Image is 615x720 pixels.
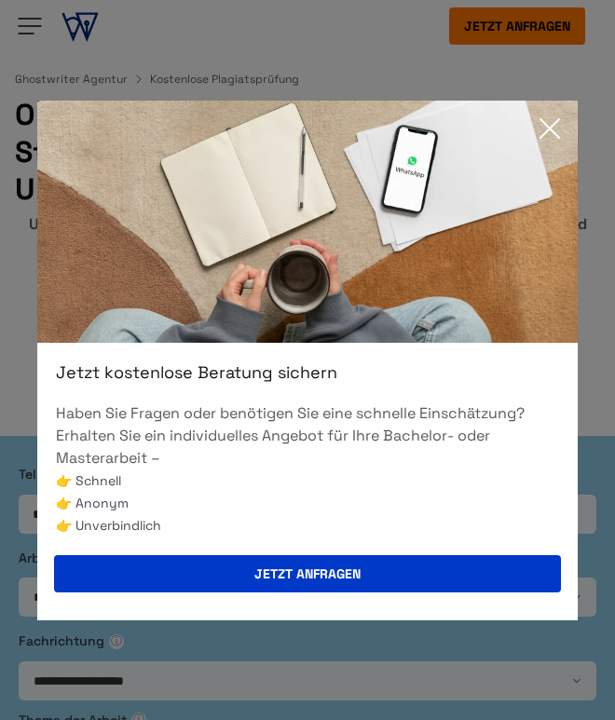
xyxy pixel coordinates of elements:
[56,469,559,492] li: 👉 Schnell
[56,514,559,537] li: 👉 Unverbindlich
[56,492,559,514] li: 👉 Anonym
[54,555,561,592] button: Jetzt anfragen
[56,402,559,469] p: Haben Sie Fragen oder benötigen Sie eine schnelle Einschätzung? Erhalten Sie ein individuelles An...
[37,361,578,384] div: Jetzt kostenlose Beratung sichern
[37,101,578,343] img: exit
